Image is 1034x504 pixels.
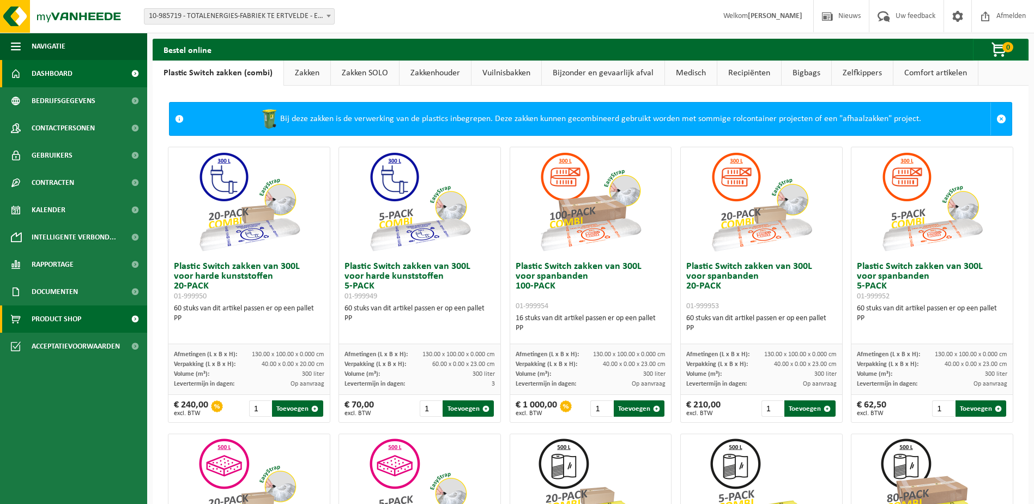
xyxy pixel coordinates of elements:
span: Afmetingen (L x B x H): [516,351,579,358]
span: Contracten [32,169,74,196]
a: Zelfkippers [832,61,893,86]
h3: Plastic Switch zakken van 300L voor spanbanden 100-PACK [516,262,666,311]
span: 300 liter [643,371,666,377]
span: 01-999954 [516,302,548,310]
a: Medisch [665,61,717,86]
span: 01-999953 [686,302,719,310]
img: 01-999953 [707,147,816,256]
input: 1 [249,400,271,417]
span: Product Shop [32,305,81,333]
span: Verpakking (L x B x H): [344,361,406,368]
span: 40.00 x 0.00 x 23.00 cm [774,361,837,368]
img: 01-999952 [878,147,987,256]
span: Verpakking (L x B x H): [857,361,918,368]
button: 0 [973,39,1027,61]
span: Verpakking (L x B x H): [686,361,748,368]
span: 01-999952 [857,292,890,301]
h3: Plastic Switch zakken van 300L voor harde kunststoffen 5-PACK [344,262,495,301]
div: PP [857,314,1007,323]
div: € 240,00 [174,400,208,417]
a: Vuilnisbakken [471,61,541,86]
h2: Bestel online [153,39,222,60]
h3: Plastic Switch zakken van 300L voor harde kunststoffen 20-PACK [174,262,324,301]
span: Kalender [32,196,65,224]
span: Levertermijn in dagen: [174,381,234,387]
a: Sluit melding [990,103,1012,135]
input: 1 [932,400,954,417]
span: Verpakking (L x B x H): [174,361,235,368]
span: Levertermijn in dagen: [686,381,747,387]
span: Rapportage [32,251,74,278]
span: 300 liter [985,371,1007,377]
span: 130.00 x 100.00 x 0.000 cm [593,351,666,358]
div: 60 stuks van dit artikel passen er op een pallet [344,304,495,323]
a: Zakken SOLO [331,61,399,86]
a: Zakkenhouder [400,61,471,86]
button: Toevoegen [272,400,323,417]
a: Bijzonder en gevaarlijk afval [542,61,664,86]
input: 1 [420,400,442,417]
a: Bigbags [782,61,831,86]
div: € 1 000,00 [516,400,557,417]
input: 1 [590,400,612,417]
strong: [PERSON_NAME] [748,12,802,20]
span: Afmetingen (L x B x H): [344,351,408,358]
span: 300 liter [302,371,324,377]
span: 10-985719 - TOTALENERGIES-FABRIEK TE ERTVELDE - ERTVELDE [144,8,335,25]
span: Navigatie [32,33,65,60]
input: 1 [761,400,783,417]
span: Intelligente verbond... [32,224,116,251]
span: Dashboard [32,60,72,87]
h3: Plastic Switch zakken van 300L voor spanbanden 5-PACK [857,262,1007,301]
div: 16 stuks van dit artikel passen er op een pallet [516,314,666,333]
span: Levertermijn in dagen: [344,381,405,387]
div: 60 stuks van dit artikel passen er op een pallet [686,314,837,333]
button: Toevoegen [784,400,835,417]
span: 01-999950 [174,292,207,301]
span: excl. BTW [686,410,721,417]
div: 60 stuks van dit artikel passen er op een pallet [857,304,1007,323]
span: 10-985719 - TOTALENERGIES-FABRIEK TE ERTVELDE - ERTVELDE [144,9,334,24]
span: excl. BTW [857,410,886,417]
button: Toevoegen [614,400,664,417]
span: 0 [1002,42,1013,52]
span: Contactpersonen [32,115,95,142]
span: 40.00 x 0.00 x 20.00 cm [262,361,324,368]
span: 130.00 x 100.00 x 0.000 cm [764,351,837,358]
a: Plastic Switch zakken (combi) [153,61,283,86]
span: 40.00 x 0.00 x 23.00 cm [945,361,1007,368]
div: PP [344,314,495,323]
span: 01-999949 [344,292,377,301]
span: 130.00 x 100.00 x 0.000 cm [935,351,1007,358]
h3: Plastic Switch zakken van 300L voor spanbanden 20-PACK [686,262,837,311]
span: Bedrijfsgegevens [32,87,95,115]
span: 3 [492,381,495,387]
span: Acceptatievoorwaarden [32,333,120,360]
span: Afmetingen (L x B x H): [857,351,920,358]
img: WB-0240-HPE-GN-50.png [258,108,280,130]
span: 40.00 x 0.00 x 23.00 cm [603,361,666,368]
div: 60 stuks van dit artikel passen er op een pallet [174,304,324,323]
span: excl. BTW [516,410,557,417]
div: PP [516,323,666,333]
span: 300 liter [814,371,837,377]
img: 01-999949 [365,147,474,256]
span: Verpakking (L x B x H): [516,361,577,368]
span: Afmetingen (L x B x H): [174,351,237,358]
img: 01-999950 [195,147,304,256]
span: 300 liter [473,371,495,377]
div: Bij deze zakken is de verwerking van de plastics inbegrepen. Deze zakken kunnen gecombineerd gebr... [189,103,990,135]
span: Volume (m³): [516,371,551,377]
div: € 62,50 [857,400,886,417]
span: Afmetingen (L x B x H): [686,351,749,358]
a: Zakken [284,61,330,86]
span: excl. BTW [174,410,208,417]
div: PP [686,323,837,333]
span: Levertermijn in dagen: [857,381,917,387]
span: Gebruikers [32,142,72,169]
span: Levertermijn in dagen: [516,381,576,387]
span: Op aanvraag [291,381,324,387]
a: Recipiënten [717,61,781,86]
button: Toevoegen [956,400,1006,417]
span: Volume (m³): [686,371,722,377]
